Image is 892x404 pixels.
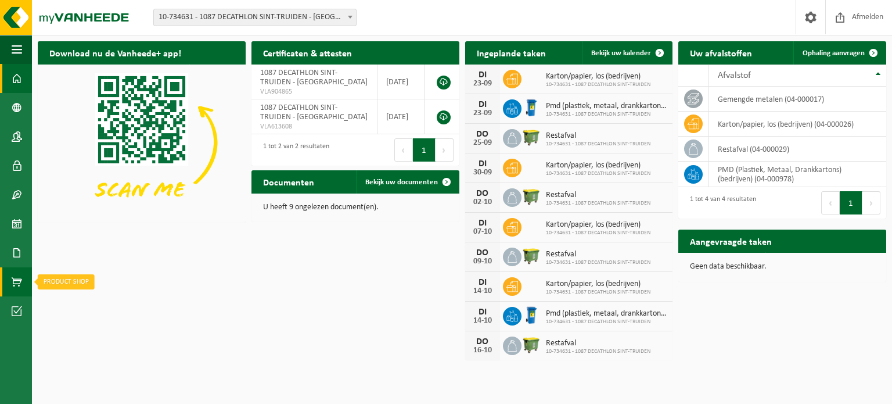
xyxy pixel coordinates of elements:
h2: Download nu de Vanheede+ app! [38,41,193,64]
span: Restafval [546,339,650,348]
img: WB-1100-HPE-GN-50 [521,246,541,266]
a: Ophaling aanvragen [793,41,885,65]
span: 10-734631 - 1087 DECATHLON SINT-TRUIDEN [546,81,650,88]
span: 10-734631 - 1087 DECATHLON SINT-TRUIDEN [546,141,650,148]
span: Karton/papier, los (bedrijven) [546,280,650,289]
span: Pmd (plastiek, metaal, drankkartons) (bedrijven) [546,309,667,319]
div: 02-10 [471,198,494,206]
div: 07-10 [471,228,494,236]
div: DI [471,70,494,80]
div: 1 tot 4 van 4 resultaten [684,190,756,216]
div: DO [471,130,494,139]
span: 10-734631 - 1087 DECATHLON SINT-TRUIDEN [546,289,650,296]
span: 10-734631 - 1087 DECATHLON SINT-TRUIDEN [546,259,650,266]
div: DI [471,308,494,317]
button: Next [862,191,880,214]
span: 10-734631 - 1087 DECATHLON SINT-TRUIDEN [546,111,667,118]
span: Bekijk uw kalender [591,49,651,57]
span: Pmd (plastiek, metaal, drankkartons) (bedrijven) [546,102,667,111]
button: 1 [840,191,862,214]
div: DO [471,189,494,198]
div: DI [471,159,494,169]
span: 10-734631 - 1087 DECATHLON SINT-TRUIDEN - SINT-TRUIDEN [154,9,356,26]
div: 23-09 [471,80,494,88]
span: 1087 DECATHLON SINT-TRUIDEN - [GEOGRAPHIC_DATA] [260,69,368,87]
img: WB-0240-HPE-BE-01 [521,98,541,117]
span: Ophaling aanvragen [803,49,865,57]
p: Geen data beschikbaar. [690,263,875,271]
div: 14-10 [471,317,494,325]
span: 10-734631 - 1087 DECATHLON SINT-TRUIDEN [546,319,667,326]
td: PMD (Plastiek, Metaal, Drankkartons) (bedrijven) (04-000978) [709,162,886,187]
span: VLA613608 [260,122,368,131]
span: VLA904865 [260,87,368,96]
h2: Ingeplande taken [465,41,557,64]
span: Restafval [546,250,650,259]
div: 09-10 [471,258,494,266]
span: 10-734631 - 1087 DECATHLON SINT-TRUIDEN [546,348,650,355]
div: 30-09 [471,169,494,177]
span: Karton/papier, los (bedrijven) [546,220,650,230]
h2: Uw afvalstoffen [678,41,764,64]
button: Previous [394,138,413,162]
div: DO [471,248,494,258]
div: DO [471,337,494,346]
div: 25-09 [471,139,494,147]
button: Next [436,138,454,162]
span: 10-734631 - 1087 DECATHLON SINT-TRUIDEN - SINT-TRUIDEN [153,9,357,26]
div: DI [471,219,494,228]
img: WB-0240-HPE-BE-01 [521,305,541,325]
img: WB-1100-HPE-GN-50 [521,187,541,206]
td: restafval (04-000029) [709,137,886,162]
button: Previous [821,191,840,214]
img: WB-1100-HPE-GN-50 [521,335,541,355]
div: 14-10 [471,287,494,295]
a: Bekijk uw documenten [356,170,458,194]
span: Bekijk uw documenten [365,178,438,186]
span: Afvalstof [718,71,751,80]
span: 10-734631 - 1087 DECATHLON SINT-TRUIDEN [546,200,650,207]
img: WB-1100-HPE-GN-50 [521,127,541,147]
div: 23-09 [471,109,494,117]
h2: Documenten [251,170,326,193]
p: U heeft 9 ongelezen document(en). [263,203,448,212]
a: Bekijk uw kalender [582,41,671,65]
h2: Aangevraagde taken [678,230,783,252]
td: gemengde metalen (04-000017) [709,87,886,112]
span: Karton/papier, los (bedrijven) [546,72,650,81]
h2: Certificaten & attesten [251,41,364,64]
span: 1087 DECATHLON SINT-TRUIDEN - [GEOGRAPHIC_DATA] [260,103,368,121]
span: 10-734631 - 1087 DECATHLON SINT-TRUIDEN [546,230,650,237]
span: Restafval [546,131,650,141]
span: Karton/papier, los (bedrijven) [546,161,650,170]
button: 1 [413,138,436,162]
span: Restafval [546,191,650,200]
div: DI [471,278,494,287]
div: DI [471,100,494,109]
img: Download de VHEPlus App [38,65,246,220]
td: [DATE] [377,65,425,99]
span: 10-734631 - 1087 DECATHLON SINT-TRUIDEN [546,170,650,177]
div: 16-10 [471,346,494,355]
td: [DATE] [377,99,425,134]
div: 1 tot 2 van 2 resultaten [257,137,329,163]
td: karton/papier, los (bedrijven) (04-000026) [709,112,886,137]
